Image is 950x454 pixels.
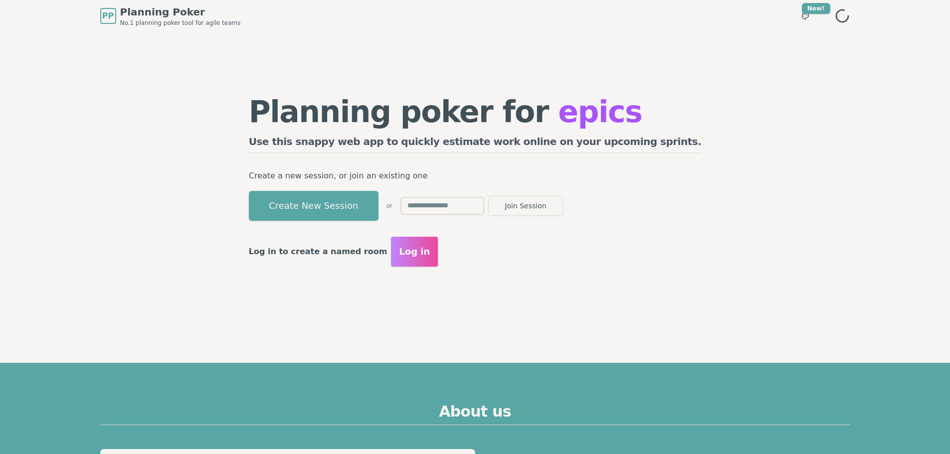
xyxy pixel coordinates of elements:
[249,169,702,183] p: Create a new session, or join an existing one
[796,7,814,25] button: New!
[802,3,830,14] div: New!
[100,403,850,425] h2: About us
[120,19,241,27] span: No.1 planning poker tool for agile teams
[120,5,241,19] span: Planning Poker
[399,245,430,259] span: Log in
[249,191,379,221] button: Create New Session
[102,10,114,22] span: PP
[488,196,563,216] button: Join Session
[249,97,702,127] h1: Planning poker for
[391,237,438,267] button: Log in
[558,94,642,129] span: epics
[249,135,702,153] h2: Use this snappy web app to quickly estimate work online on your upcoming sprints.
[100,5,241,27] a: PPPlanning PokerNo.1 planning poker tool for agile teams
[386,202,392,210] span: or
[249,245,387,259] p: Log in to create a named room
